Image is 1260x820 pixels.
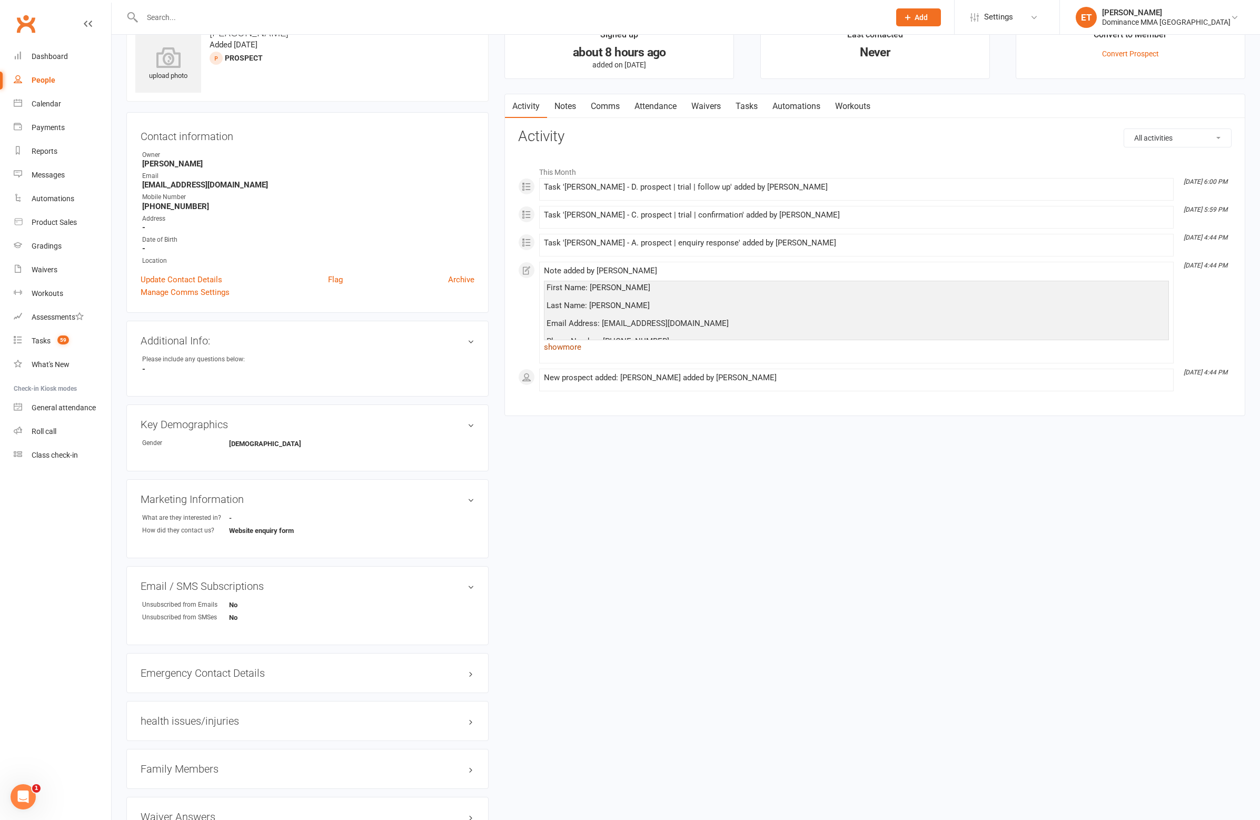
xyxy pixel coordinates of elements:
[210,40,257,50] time: Added [DATE]
[22,294,176,317] div: Let your prospects or members book and pay for classes or events online.
[21,75,190,93] p: Hi [PERSON_NAME]
[11,184,200,224] div: Ask a questionAI Agent and team can help
[15,321,195,340] div: Set up a new member waiver
[1184,369,1227,376] i: [DATE] 4:44 PM
[14,163,111,187] a: Messages
[765,94,828,118] a: Automations
[1102,17,1231,27] div: Dominance MMA [GEOGRAPHIC_DATA]
[229,514,290,522] strong: -
[14,420,111,443] a: Roll call
[828,94,878,118] a: Workouts
[1184,178,1227,185] i: [DATE] 6:00 PM
[21,93,190,111] p: How can we help?
[1102,50,1159,58] a: Convert Prospect
[32,427,56,436] div: Roll call
[22,240,85,251] span: Search for help
[32,242,62,250] div: Gradings
[142,612,229,623] div: Unsubscribed from SMSes
[984,5,1013,29] span: Settings
[22,325,176,336] div: Set up a new member waiver
[229,601,290,609] strong: No
[142,513,229,523] div: What are they interested in?
[142,256,474,266] div: Location
[142,223,474,232] strong: -
[13,11,39,37] a: Clubworx
[141,763,474,775] h3: Family Members
[139,10,882,25] input: Search...
[25,150,37,162] div: B
[518,129,1232,145] h3: Activity
[14,116,111,140] a: Payments
[14,305,111,329] a: Assessments
[22,133,189,144] div: Recent message
[32,289,63,298] div: Workouts
[1094,28,1167,47] div: Convert to Member
[15,260,195,290] div: How do I convert non-attending contacts to members or prospects?
[1076,7,1097,28] div: ET
[70,329,140,371] button: Messages
[547,283,1166,418] div: First Name: [PERSON_NAME] Last Name: [PERSON_NAME] Email Address: [EMAIL_ADDRESS][DOMAIN_NAME] Ph...
[448,273,474,286] a: Archive
[141,273,222,286] a: Update Contact Details
[11,140,200,179] div: BJJNo problem! Have a look around and let us know if you have any questions. 😄Clubworx•5m ago
[14,92,111,116] a: Calendar
[1184,234,1227,241] i: [DATE] 4:44 PM
[141,493,474,505] h3: Marketing Information
[14,45,111,68] a: Dashboard
[896,8,941,26] button: Add
[544,340,1169,354] a: show more
[32,784,41,793] span: 1
[14,187,111,211] a: Automations
[142,244,474,253] strong: -
[141,126,474,142] h3: Contact information
[600,28,638,47] div: Signed up
[14,329,111,353] a: Tasks 59
[514,47,724,58] div: about 8 hours ago
[142,202,474,211] strong: [PHONE_NUMBER]
[544,373,1169,382] div: New prospect added: [PERSON_NAME] added by [PERSON_NAME]
[770,47,980,58] div: Never
[32,194,74,203] div: Automations
[544,211,1169,220] div: Task '[PERSON_NAME] - C. prospect | trial | confirmation' added by [PERSON_NAME]
[544,183,1169,192] div: Task '[PERSON_NAME] - D. prospect | trial | follow up' added by [PERSON_NAME]
[915,13,928,22] span: Add
[32,123,65,132] div: Payments
[81,159,113,170] div: • 5m ago
[141,286,230,299] a: Manage Comms Settings
[29,158,42,171] div: J
[1102,8,1231,17] div: [PERSON_NAME]
[32,337,51,345] div: Tasks
[21,17,42,38] div: Profile image for Jessica
[32,52,68,61] div: Dashboard
[141,329,211,371] button: Help
[22,193,176,204] div: Ask a question
[583,94,627,118] a: Comms
[1184,262,1227,269] i: [DATE] 4:44 PM
[14,211,111,234] a: Product Sales
[225,54,263,62] snap: prospect
[15,290,195,321] div: Let your prospects or members book and pay for classes or events online.
[41,17,62,38] div: Profile image for Jia
[1184,206,1227,213] i: [DATE] 5:59 PM
[847,28,903,47] div: Last contacted
[141,335,474,347] h3: Additional Info:
[142,192,474,202] div: Mobile Number
[14,234,111,258] a: Gradings
[32,313,84,321] div: Assessments
[87,355,124,362] span: Messages
[32,76,55,84] div: People
[684,94,728,118] a: Waivers
[142,600,229,610] div: Unsubscribed from Emails
[11,784,36,809] iframe: Intercom live chat
[44,159,78,170] div: Clubworx
[142,364,474,374] strong: -
[142,150,474,160] div: Owner
[14,258,111,282] a: Waivers
[518,161,1232,178] li: This Month
[14,443,111,467] a: Class kiosk mode
[142,354,245,364] div: Please include any questions below:
[32,218,77,226] div: Product Sales
[142,526,229,536] div: How did they contact us?
[32,451,78,459] div: Class check-in
[142,171,474,181] div: Email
